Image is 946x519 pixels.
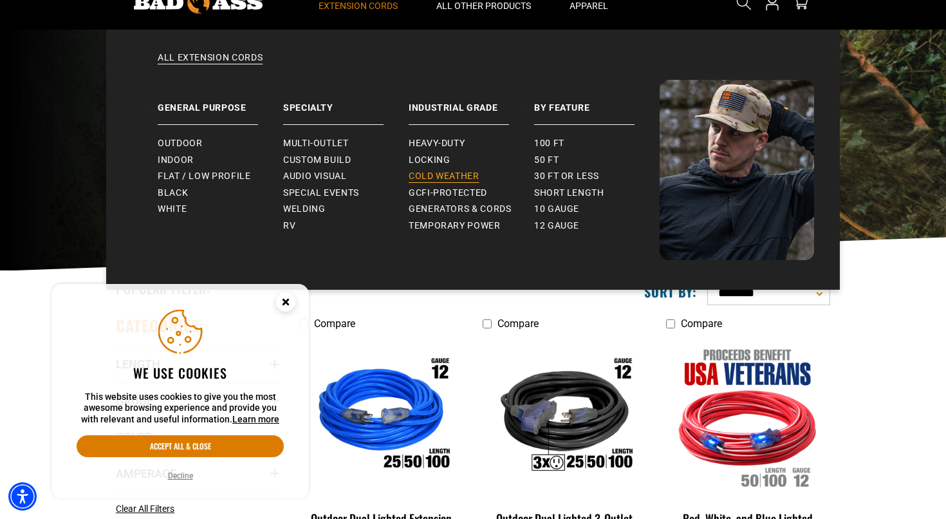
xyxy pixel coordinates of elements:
p: This website uses cookies to give you the most awesome browsing experience and provide you with r... [77,392,284,426]
a: Industrial Grade [409,80,534,125]
span: RV [283,220,295,232]
a: Custom Build [283,152,409,169]
img: Outdoor Dual Lighted Extension Cord w/ Safety CGM [301,343,463,491]
a: Special Events [283,185,409,202]
span: Welding [283,203,325,215]
span: Generators & Cords [409,203,512,215]
a: Clear All Filters [116,502,180,516]
a: Audio Visual [283,168,409,185]
span: Temporary Power [409,220,501,232]
span: Special Events [283,187,359,199]
a: Specialty [283,80,409,125]
img: Bad Ass Extension Cords [660,80,814,260]
span: Compare [681,317,722,330]
a: GCFI-Protected [409,185,534,202]
span: Outdoor [158,138,202,149]
span: 10 gauge [534,203,579,215]
aside: Cookie Consent [51,284,309,499]
a: All Extension Cords [132,52,814,80]
a: This website uses cookies to give you the most awesome browsing experience and provide you with r... [232,414,279,424]
span: Heavy-Duty [409,138,465,149]
span: Compare [497,317,539,330]
button: Close this option [263,284,309,324]
span: Audio Visual [283,171,347,182]
span: Compare [314,317,355,330]
a: Welding [283,201,409,218]
a: RV [283,218,409,234]
label: Sort by: [644,283,697,300]
a: Heavy-Duty [409,135,534,152]
a: By Feature [534,80,660,125]
a: Short Length [534,185,660,202]
span: Multi-Outlet [283,138,349,149]
a: 30 ft or less [534,168,660,185]
a: Generators & Cords [409,201,534,218]
span: Short Length [534,187,604,199]
span: Cold Weather [409,171,479,182]
span: Indoor [158,155,194,166]
a: White [158,201,283,218]
span: Locking [409,155,450,166]
a: 50 ft [534,152,660,169]
span: Clear All Filters [116,504,174,514]
a: Outdoor [158,135,283,152]
a: Multi-Outlet [283,135,409,152]
a: Indoor [158,152,283,169]
span: Custom Build [283,155,351,166]
span: GCFI-Protected [409,187,487,199]
img: Red, White, and Blue Lighted Freedom Cord [667,343,829,491]
a: Black [158,185,283,202]
span: Flat / Low Profile [158,171,251,182]
button: Accept all & close [77,435,284,457]
a: 100 ft [534,135,660,152]
a: Locking [409,152,534,169]
span: Black [158,187,188,199]
a: 12 gauge [534,218,660,234]
img: Outdoor Dual Lighted 3-Outlet Extension Cord w/ Safety CGM [483,343,645,491]
h2: We use cookies [77,364,284,381]
a: Cold Weather [409,168,534,185]
a: Flat / Low Profile [158,168,283,185]
a: General Purpose [158,80,283,125]
span: White [158,203,187,215]
button: Decline [164,469,197,482]
span: 100 ft [534,138,564,149]
div: Accessibility Menu [8,482,37,511]
span: 50 ft [534,155,559,166]
span: 12 gauge [534,220,579,232]
span: 30 ft or less [534,171,598,182]
a: 10 gauge [534,201,660,218]
a: Temporary Power [409,218,534,234]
